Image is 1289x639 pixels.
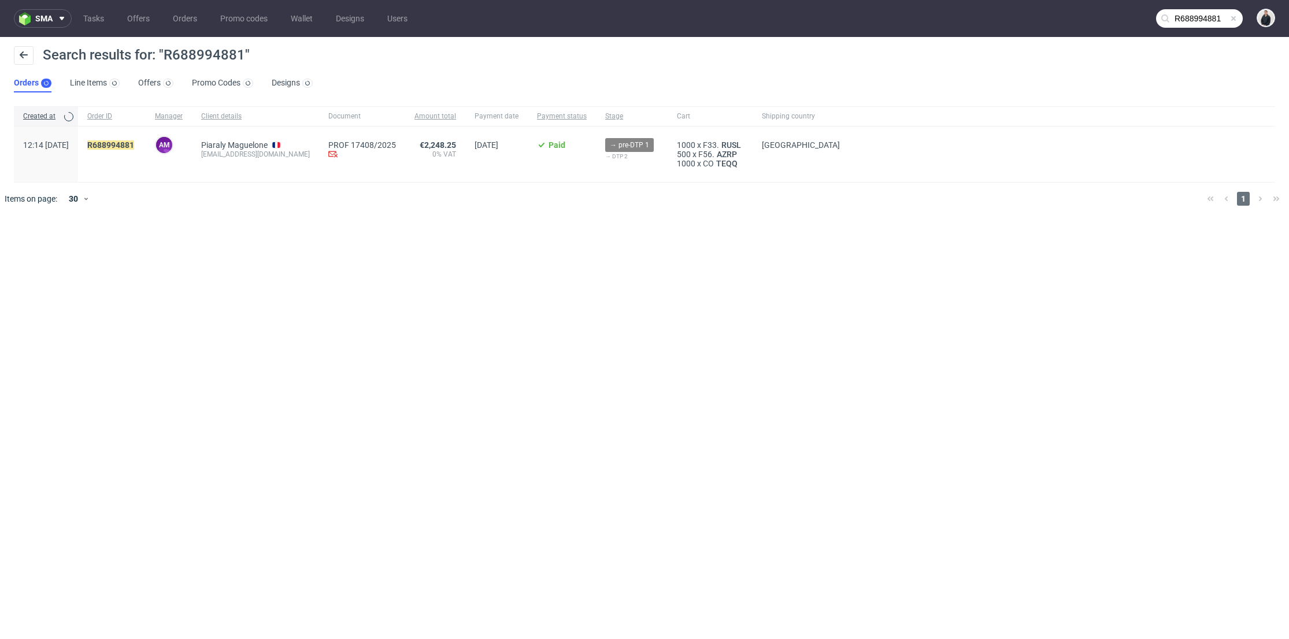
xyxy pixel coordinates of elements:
[414,150,456,159] span: 0% VAT
[420,140,456,150] span: €2,248.25
[677,159,695,168] span: 1000
[87,112,136,121] span: Order ID
[19,12,35,25] img: logo
[166,9,204,28] a: Orders
[380,9,414,28] a: Users
[284,9,320,28] a: Wallet
[1258,10,1274,26] img: Adrian Margula
[62,191,83,207] div: 30
[329,9,371,28] a: Designs
[677,140,743,150] div: x
[677,150,743,159] div: x
[714,159,740,168] a: TEQQ
[610,140,649,150] span: → pre-DTP 1
[677,112,743,121] span: Cart
[5,193,57,205] span: Items on page:
[14,74,51,92] a: Orders
[762,112,840,121] span: Shipping country
[703,140,719,150] span: F33.
[762,140,840,150] span: [GEOGRAPHIC_DATA]
[703,159,714,168] span: CO
[213,9,275,28] a: Promo codes
[201,140,268,150] a: Piaraly Maguelone
[23,112,60,121] span: Created at
[138,74,173,92] a: Offers
[43,47,250,63] span: Search results for: "R688994881"
[605,112,658,121] span: Stage
[87,140,134,150] mark: R688994881
[714,150,739,159] a: AZRP
[14,9,72,28] button: sma
[201,112,310,121] span: Client details
[201,150,310,159] div: [EMAIL_ADDRESS][DOMAIN_NAME]
[35,14,53,23] span: sma
[719,140,743,150] a: RUSL
[698,150,714,159] span: F56.
[23,140,69,150] span: 12:14 [DATE]
[605,152,658,161] div: → DTP 2
[272,74,313,92] a: Designs
[475,140,498,150] span: [DATE]
[549,140,565,150] span: Paid
[76,9,111,28] a: Tasks
[70,74,120,92] a: Line Items
[328,112,396,121] span: Document
[677,150,691,159] span: 500
[328,140,396,150] a: PROF 17408/2025
[677,140,695,150] span: 1000
[155,112,183,121] span: Manager
[414,112,456,121] span: Amount total
[156,137,172,153] figcaption: AM
[192,74,253,92] a: Promo Codes
[1237,192,1250,206] span: 1
[677,159,743,168] div: x
[120,9,157,28] a: Offers
[475,112,518,121] span: Payment date
[87,140,136,150] a: R688994881
[537,112,587,121] span: Payment status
